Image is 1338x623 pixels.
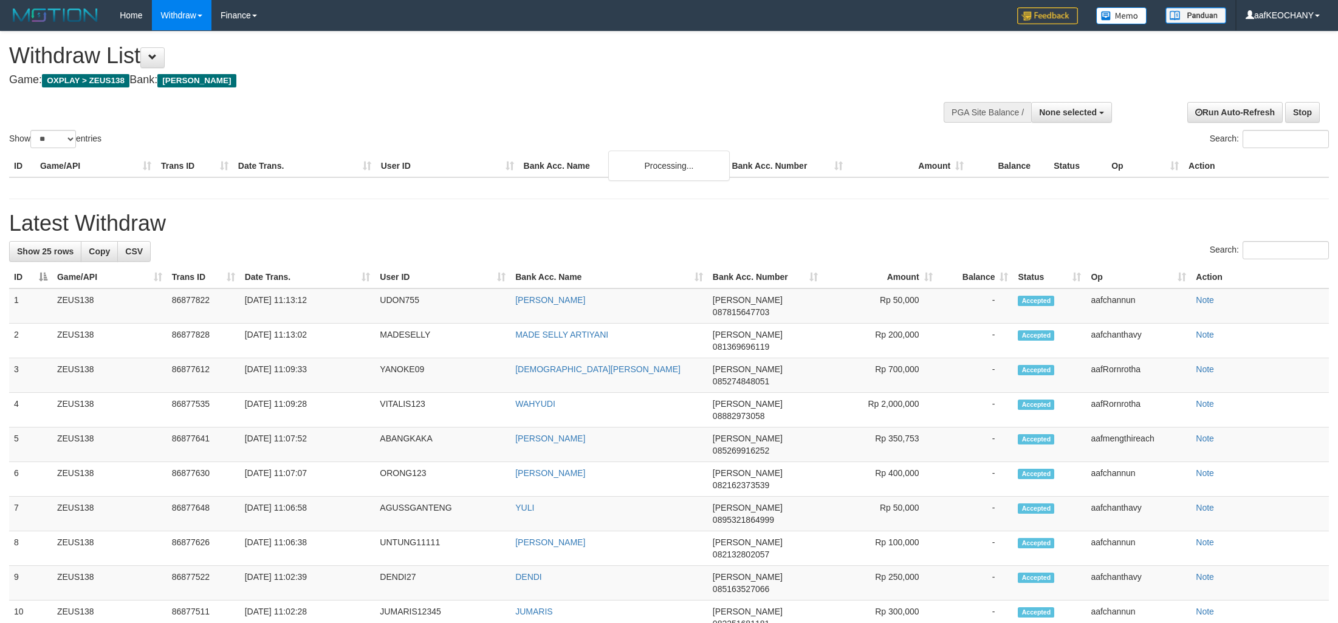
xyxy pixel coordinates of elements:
[9,497,52,531] td: 7
[823,497,938,531] td: Rp 50,000
[515,364,681,374] a: [DEMOGRAPHIC_DATA][PERSON_NAME]
[167,266,240,288] th: Trans ID: activate to sort column ascending
[52,324,167,358] td: ZEUS138
[1086,324,1191,358] td: aafchanthavy
[823,566,938,601] td: Rp 250,000
[17,247,74,256] span: Show 25 rows
[52,566,167,601] td: ZEUS138
[608,151,730,181] div: Processing...
[938,266,1014,288] th: Balance: activate to sort column ascending
[1196,364,1214,374] a: Note
[1039,107,1097,117] span: None selected
[375,427,510,462] td: ABANGKAKA
[713,607,783,616] span: [PERSON_NAME]
[713,480,769,490] span: Copy 082162373539 to clipboard
[713,584,769,594] span: Copy 085163527066 to clipboard
[89,247,110,256] span: Copy
[9,6,101,24] img: MOTION_logo.png
[938,531,1014,566] td: -
[1086,358,1191,393] td: aafRornrotha
[1018,434,1054,444] span: Accepted
[1196,503,1214,512] a: Note
[515,434,585,443] a: [PERSON_NAME]
[52,358,167,393] td: ZEUS138
[1243,130,1329,148] input: Search:
[1018,573,1054,583] span: Accepted
[1086,427,1191,462] td: aafmengthireach
[167,566,240,601] td: 86877522
[515,468,585,478] a: [PERSON_NAME]
[1210,130,1329,148] label: Search:
[9,74,880,86] h4: Game: Bank:
[1210,241,1329,259] label: Search:
[375,566,510,601] td: DENDI27
[823,288,938,324] td: Rp 50,000
[117,241,151,262] a: CSV
[515,399,555,409] a: WAHYUDI
[240,288,376,324] td: [DATE] 11:13:12
[9,324,52,358] td: 2
[515,503,534,512] a: YULI
[167,427,240,462] td: 86877641
[9,531,52,566] td: 8
[1018,400,1054,410] span: Accepted
[9,241,81,262] a: Show 25 rows
[1086,531,1191,566] td: aafchannun
[1196,295,1214,305] a: Note
[1243,241,1329,259] input: Search:
[1187,102,1283,123] a: Run Auto-Refresh
[1196,607,1214,616] a: Note
[167,462,240,497] td: 86877630
[713,468,783,478] span: [PERSON_NAME]
[375,497,510,531] td: AGUSSGANTENG
[375,358,510,393] td: YANOKE09
[727,155,848,177] th: Bank Acc. Number
[938,393,1014,427] td: -
[1018,607,1054,618] span: Accepted
[713,550,769,559] span: Copy 082132802057 to clipboard
[1184,155,1329,177] th: Action
[823,462,938,497] td: Rp 400,000
[240,462,376,497] td: [DATE] 11:07:07
[1106,155,1184,177] th: Op
[713,515,774,525] span: Copy 0895321864999 to clipboard
[515,330,608,339] a: MADE SELLY ARTIYANI
[713,295,783,305] span: [PERSON_NAME]
[52,288,167,324] td: ZEUS138
[1191,266,1329,288] th: Action
[52,393,167,427] td: ZEUS138
[375,324,510,358] td: MADESELLY
[1285,102,1320,123] a: Stop
[240,358,376,393] td: [DATE] 11:09:33
[1165,7,1226,24] img: panduan.png
[1018,538,1054,548] span: Accepted
[52,462,167,497] td: ZEUS138
[1086,497,1191,531] td: aafchanthavy
[713,330,783,339] span: [PERSON_NAME]
[1018,469,1054,479] span: Accepted
[167,531,240,566] td: 86877626
[1018,330,1054,341] span: Accepted
[35,155,156,177] th: Game/API
[1086,393,1191,427] td: aafRornrotha
[713,342,769,352] span: Copy 081369696119 to clipboard
[708,266,823,288] th: Bank Acc. Number: activate to sort column ascending
[1049,155,1106,177] th: Status
[1013,266,1086,288] th: Status: activate to sort column ascending
[9,566,52,601] td: 9
[1096,7,1147,24] img: Button%20Memo.svg
[52,427,167,462] td: ZEUS138
[938,288,1014,324] td: -
[1086,266,1191,288] th: Op: activate to sort column ascending
[823,531,938,566] td: Rp 100,000
[9,427,52,462] td: 5
[1086,566,1191,601] td: aafchanthavy
[81,241,118,262] a: Copy
[1196,572,1214,582] a: Note
[52,266,167,288] th: Game/API: activate to sort column ascending
[240,427,376,462] td: [DATE] 11:07:52
[713,399,783,409] span: [PERSON_NAME]
[938,462,1014,497] td: -
[9,393,52,427] td: 4
[376,155,519,177] th: User ID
